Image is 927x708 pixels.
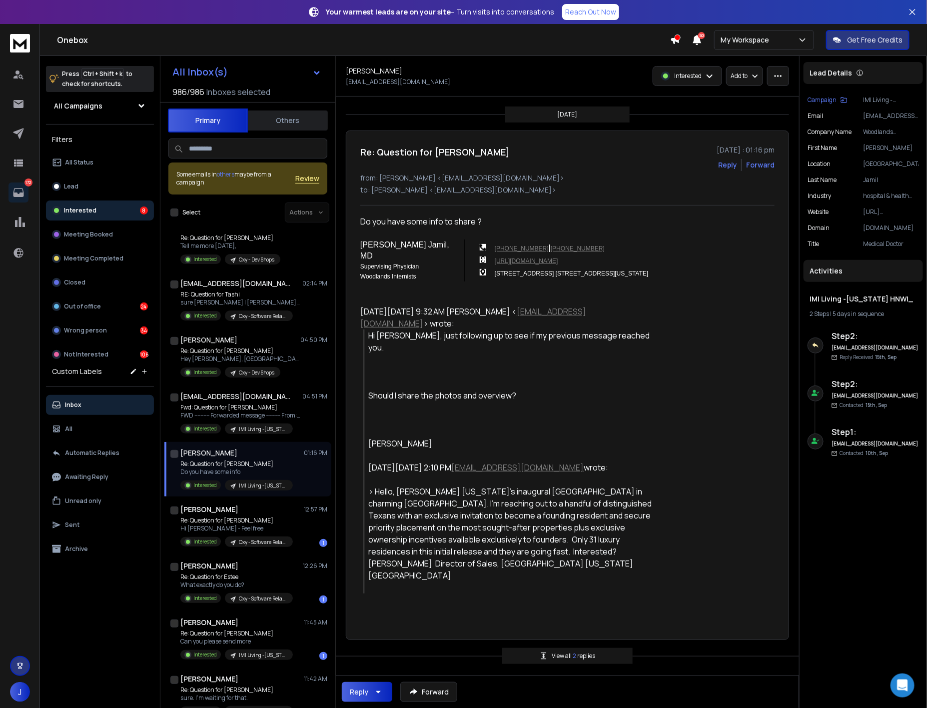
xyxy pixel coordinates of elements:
[495,257,558,264] a: [URL][DOMAIN_NAME]
[176,170,295,186] div: Some emails in maybe from a campaign
[180,234,280,242] p: Re: Question for [PERSON_NAME]
[140,350,148,358] div: 106
[168,108,248,132] button: Primary
[847,35,903,45] p: Get Free Credits
[65,401,81,409] p: Inbox
[863,192,919,200] p: hospital & health care
[832,344,919,351] h6: [EMAIL_ADDRESS][DOMAIN_NAME]
[180,637,293,645] p: Can you please send more
[808,128,852,136] p: Company Name
[551,245,605,252] a: [PHONE_NUMBER]
[717,145,775,155] p: [DATE] : 01:16 pm
[180,355,300,363] p: Hey [PERSON_NAME], [GEOGRAPHIC_DATA] to meet
[62,69,132,89] p: Press to check for shortcuts.
[826,30,910,50] button: Get Free Credits
[65,497,101,505] p: Unread only
[552,652,595,660] p: View all replies
[840,401,887,409] p: Contacted
[360,305,652,329] div: [DATE][DATE] 9:32 AM [PERSON_NAME] < > wrote:
[239,369,274,376] p: Oxy - Dev Shops
[46,272,154,292] button: Closed
[46,296,154,316] button: Out of office24
[863,208,919,216] p: [URL][DOMAIN_NAME]
[10,34,30,52] img: logo
[342,682,392,702] button: Reply
[239,538,287,546] p: Oxy - Software Related
[866,401,887,408] span: 15th, Sep
[808,144,837,152] p: First Name
[295,173,319,183] span: Review
[300,336,327,344] p: 04:50 PM
[863,96,919,104] p: IMI Living -[US_STATE] HNWI_
[65,425,72,433] p: All
[326,7,451,16] strong: Your warmest leads are on your site
[64,302,101,310] p: Out of office
[239,482,287,489] p: IMI Living -[US_STATE] HNWI_
[46,132,154,146] h3: Filters
[46,443,154,463] button: Automatic Replies
[239,651,287,659] p: IMI Living -[US_STATE] HNWI_
[808,208,829,216] p: website
[480,244,486,250] img: mobilePhone
[180,694,293,702] p: sure. I'm waiting for that.
[193,368,217,376] p: Interested
[304,675,327,683] p: 11:42 AM
[360,145,510,159] h1: Re: Question for [PERSON_NAME]
[863,160,919,168] p: [GEOGRAPHIC_DATA]
[832,330,919,342] h6: Step 2 :
[863,224,919,232] p: [DOMAIN_NAME]
[206,86,270,98] h3: Inboxes selected
[57,34,670,46] h1: Onebox
[674,72,702,80] p: Interested
[54,101,102,111] h1: All Campaigns
[565,7,616,17] p: Reach Out Now
[46,491,154,511] button: Unread only
[164,62,329,82] button: All Inbox(s)
[8,182,28,202] a: 172
[52,366,102,376] h3: Custom Labels
[721,35,773,45] p: My Workspace
[46,248,154,268] button: Meeting Completed
[718,160,737,170] button: Reply
[810,309,829,318] span: 2 Steps
[319,595,327,603] div: 1
[833,309,884,318] span: 5 days in sequence
[350,687,368,697] div: Reply
[172,86,204,98] span: 986 / 986
[46,467,154,487] button: Awaiting Reply
[140,302,148,310] div: 24
[808,96,837,104] p: Campaign
[557,110,577,118] p: [DATE]
[863,176,919,184] p: Jamil
[193,312,217,319] p: Interested
[193,594,217,602] p: Interested
[480,269,486,275] img: address
[840,449,888,457] p: Contacted
[180,290,300,298] p: RE: Question for Tashi
[832,426,919,438] h6: Step 1 :
[10,682,30,702] button: J
[46,152,154,172] button: All Status
[866,449,888,456] span: 10th, Sep
[804,260,923,282] div: Activities
[193,255,217,263] p: Interested
[698,32,705,39] span: 50
[495,245,549,252] a: [PHONE_NUMBER]
[360,263,419,270] span: Supervising Physician
[360,173,775,183] p: from: [PERSON_NAME] <[EMAIL_ADDRESS][DOMAIN_NAME]>
[180,674,238,684] h1: [PERSON_NAME]
[808,240,819,248] p: title
[573,651,577,660] span: 2
[863,144,919,152] p: [PERSON_NAME]
[832,392,919,399] h6: [EMAIL_ADDRESS][DOMAIN_NAME]
[248,109,328,131] button: Others
[180,516,293,524] p: Re: Question for [PERSON_NAME]
[180,411,300,419] p: FWD ---------- Forwarded message --------- From: [PERSON_NAME]
[863,112,919,120] p: [EMAIL_ADDRESS][DOMAIN_NAME]
[810,68,852,78] p: Lead Details
[193,651,217,658] p: Interested
[64,182,78,190] p: Lead
[193,481,217,489] p: Interested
